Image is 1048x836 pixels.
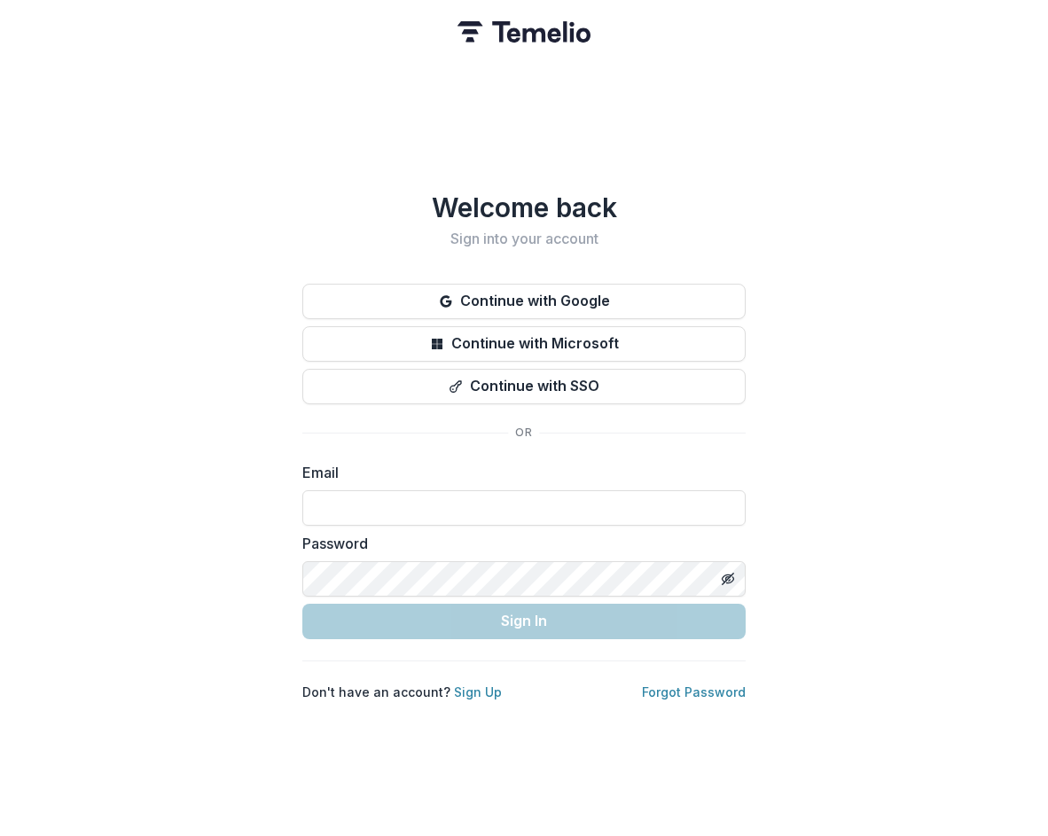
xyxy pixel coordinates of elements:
[458,21,590,43] img: Temelio
[302,326,746,362] button: Continue with Microsoft
[454,684,502,699] a: Sign Up
[302,683,502,701] p: Don't have an account?
[642,684,746,699] a: Forgot Password
[302,369,746,404] button: Continue with SSO
[302,284,746,319] button: Continue with Google
[302,533,735,554] label: Password
[302,462,735,483] label: Email
[714,565,742,593] button: Toggle password visibility
[302,230,746,247] h2: Sign into your account
[302,604,746,639] button: Sign In
[302,191,746,223] h1: Welcome back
